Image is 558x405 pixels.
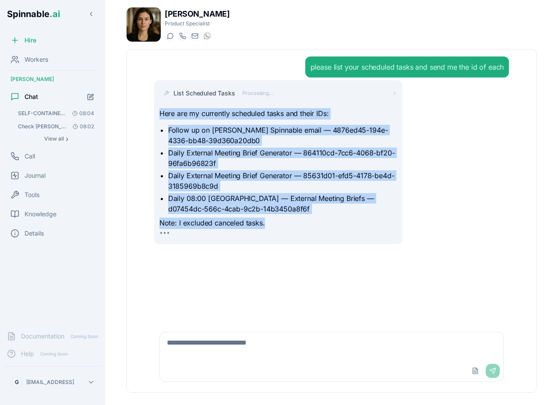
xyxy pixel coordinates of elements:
[25,190,39,199] span: Tools
[15,379,19,386] span: G
[311,62,504,72] div: please list your scheduled tasks and send me the id of each
[69,110,94,117] span: 08:04
[168,125,397,146] li: Follow up on [PERSON_NAME] Spinnable email — 4876ed45-194e-4336-bb48-39d360a20db0
[177,31,187,41] button: Start a call with Amelia Green
[25,171,46,180] span: Journal
[165,8,230,20] h1: [PERSON_NAME]
[204,32,211,39] img: WhatsApp
[25,92,38,101] span: Chat
[173,89,235,98] span: List Scheduled Tasks
[49,9,60,19] span: .ai
[14,120,98,133] button: Open conversation: Check Gil's calendar for today and identify any external meetings (attendees w...
[159,218,397,229] p: Note: I excluded canceled tasks.
[168,148,397,169] li: Daily External Meeting Brief Generator — 864110cd-7cc6-4068-bf20-96fa6b96823f
[159,108,397,120] p: Here are my currently scheduled tasks and their IDs:
[38,350,71,358] span: Coming Soon
[14,134,98,144] button: Show all conversations
[69,123,94,130] span: 08:02
[21,349,34,358] span: Help
[4,72,102,86] div: [PERSON_NAME]
[165,20,230,27] p: Product Specialist
[7,373,98,391] button: G[EMAIL_ADDRESS]
[168,170,397,191] li: Daily External Meeting Brief Generator — 85631d01-efd5-4178-be4d-3185969b8c9d
[68,332,101,341] span: Coming Soon
[189,31,200,41] button: Send email to amelia.green@getspinnable.ai
[25,55,48,64] span: Workers
[25,152,35,161] span: Call
[165,31,175,41] button: Start a chat with Amelia Green
[44,135,64,142] span: View all
[201,31,212,41] button: WhatsApp
[7,9,60,19] span: Spinnable
[127,7,161,42] img: Amelia Green
[26,379,74,386] p: [EMAIL_ADDRESS]
[21,332,64,341] span: Documentation
[18,110,67,117] span: SELF-CONTAINED INSTRUCTION FOR AMELIA GREEN (amelia.green@getspinnable.ai) Every weekday at 08:0....
[25,36,36,45] span: Hire
[14,107,98,120] button: Open conversation: SELF-CONTAINED INSTRUCTION FOR AMELIA GREEN (amelia.green@getspinnable.ai) Eve...
[66,135,68,142] span: ›
[83,89,98,104] button: Start new chat
[18,123,67,130] span: Check Gil's calendar for today and identify any external meetings (attendees without @spinnable.a...
[25,210,57,218] span: Knowledge
[168,193,397,214] li: Daily 08:00 [GEOGRAPHIC_DATA] — External Meeting Briefs — d07454dc-566c-4cab-9c2b-14b3450a8f6f
[242,90,273,97] span: Processing...
[25,229,44,238] span: Details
